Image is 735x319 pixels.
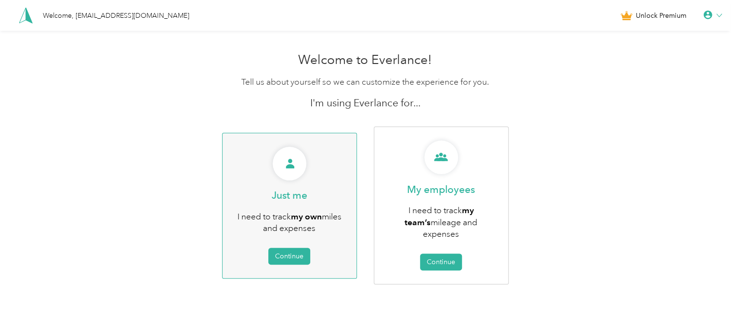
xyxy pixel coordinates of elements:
[272,189,307,202] p: Just me
[291,211,322,221] b: my own
[420,254,462,270] button: Continue
[183,52,548,68] h1: Welcome to Everlance!
[183,96,548,110] p: I'm using Everlance for...
[183,76,548,88] p: Tell us about yourself so we can customize the experience for you.
[681,265,735,319] iframe: Everlance-gr Chat Button Frame
[405,205,477,239] span: I need to track mileage and expenses
[636,11,686,21] span: Unlock Premium
[405,205,474,227] b: my team’s
[43,11,189,21] div: Welcome, [EMAIL_ADDRESS][DOMAIN_NAME]
[237,211,341,234] span: I need to track miles and expenses
[268,248,310,265] button: Continue
[407,183,475,196] p: My employees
